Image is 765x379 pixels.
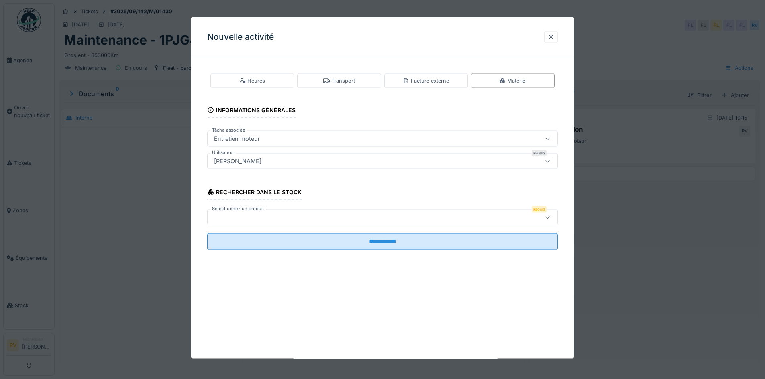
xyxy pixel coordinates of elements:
[532,150,547,156] div: Requis
[499,77,526,85] div: Matériel
[239,77,265,85] div: Heures
[211,157,265,166] div: [PERSON_NAME]
[207,104,296,118] div: Informations générales
[207,32,274,42] h3: Nouvelle activité
[210,205,266,212] label: Sélectionnez un produit
[210,127,247,134] label: Tâche associée
[211,134,263,143] div: Entretien moteur
[403,77,449,85] div: Facture externe
[323,77,355,85] div: Transport
[210,149,236,156] label: Utilisateur
[532,206,547,213] div: Requis
[207,186,302,200] div: Rechercher dans le stock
